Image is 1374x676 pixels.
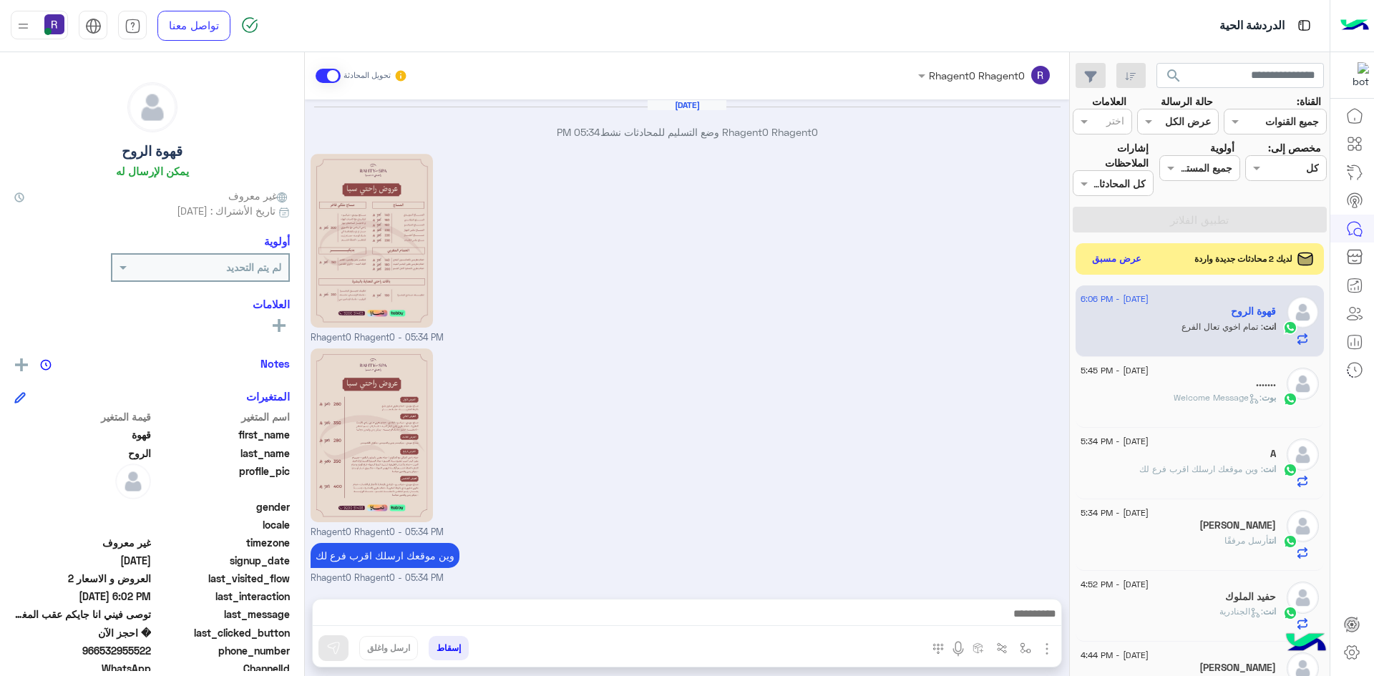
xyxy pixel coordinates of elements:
[260,357,290,370] h6: Notes
[1081,293,1149,305] span: [DATE] - 6:06 PM
[311,331,444,345] span: Rhagent0 Rhagent0 - 05:34 PM
[14,553,151,568] span: 2025-06-17T14:51:59.218Z
[1219,16,1285,36] p: الدردشة الحية
[1081,578,1149,591] span: [DATE] - 4:52 PM
[14,298,290,310] h6: العلامات
[125,18,141,34] img: tab
[1263,321,1276,332] span: انت
[85,18,102,34] img: tab
[14,446,151,461] span: الروح
[1210,140,1234,155] label: أولوية
[326,641,341,655] img: send message
[359,636,418,660] button: ارسل واغلق
[118,11,147,41] a: tab
[154,643,291,658] span: phone_number
[1139,464,1263,474] span: وين موقعك ارسلك اقرب فرع لك
[343,70,391,82] small: تحويل المحادثة
[154,625,291,640] span: last_clicked_button
[932,643,944,655] img: make a call
[648,100,726,110] h6: [DATE]
[967,636,990,660] button: create order
[246,390,290,403] h6: المتغيرات
[1081,364,1149,377] span: [DATE] - 5:45 PM
[1343,62,1369,88] img: 322853014244696
[14,589,151,604] span: 2025-08-18T15:02:06.625Z
[154,571,291,586] span: last_visited_flow
[1081,506,1149,519] span: [DATE] - 5:34 PM
[44,14,64,34] img: userImage
[14,517,151,532] span: null
[154,446,291,461] span: last_name
[14,661,151,676] span: 2
[1263,606,1276,617] span: انت
[1268,140,1321,155] label: مخصص إلى:
[1281,619,1331,669] img: hulul-logo.png
[154,553,291,568] span: signup_date
[1219,606,1263,617] span: : الجنادرية
[241,16,258,34] img: spinner
[1081,649,1149,662] span: [DATE] - 4:44 PM
[990,636,1014,660] button: Trigger scenario
[1156,63,1192,94] button: search
[429,636,469,660] button: إسقاط
[311,348,434,522] img: 2KfZhNio2KfZgtin2KouanBn.jpg
[128,83,177,132] img: defaultAdmin.png
[14,499,151,514] span: null
[14,571,151,586] span: العروض و الاسعار 2
[1181,321,1263,332] span: تمام اخوي تعال الفرع
[311,154,434,328] img: 2KfZhNmF2LPYp9isLmpwZw%3D%3D.jpg
[1199,662,1276,674] h5: احمدابراهيم محمد دسوقي
[1287,296,1319,328] img: defaultAdmin.png
[311,572,444,585] span: Rhagent0 Rhagent0 - 05:34 PM
[311,526,444,539] span: Rhagent0 Rhagent0 - 05:34 PM
[1092,94,1126,109] label: العلامات
[154,409,291,424] span: اسم المتغير
[1106,113,1126,132] div: اختر
[996,642,1008,654] img: Trigger scenario
[1038,640,1056,657] img: send attachment
[1231,305,1276,318] h5: قهوة الروح
[1287,510,1319,542] img: defaultAdmin.png
[1199,519,1276,532] h5: Heba Elmahdy
[1224,535,1269,546] span: أرسل مرفقًا
[15,358,28,371] img: add
[1262,392,1276,403] span: بوت
[14,17,32,35] img: profile
[40,359,52,371] img: notes
[14,643,151,658] span: 966532955522
[14,535,151,550] span: غير معروف
[177,203,276,218] span: تاريخ الأشتراك : [DATE]
[973,642,984,654] img: create order
[557,126,600,138] span: 05:34 PM
[14,427,151,442] span: قهوة
[1283,463,1297,477] img: WhatsApp
[1073,207,1327,232] button: تطبيق الفلاتر
[1225,591,1276,603] h5: حفيد الملوك
[154,535,291,550] span: timezone
[1194,253,1292,265] span: لديك 2 محادثات جديدة واردة
[154,499,291,514] span: gender
[154,464,291,496] span: profile_pic
[1086,249,1148,270] button: عرض مسبق
[1283,320,1297,335] img: WhatsApp
[1283,392,1297,406] img: WhatsApp
[264,235,290,248] h6: أولوية
[1287,582,1319,614] img: defaultAdmin.png
[1256,377,1276,389] h5: .......
[1073,140,1149,171] label: إشارات الملاحظات
[1297,94,1321,109] label: القناة:
[1161,94,1213,109] label: حالة الرسالة
[154,607,291,622] span: last_message
[311,543,459,568] p: 18/8/2025, 5:34 PM
[1270,448,1276,460] h5: A
[1165,67,1182,84] span: search
[1283,606,1297,620] img: WhatsApp
[116,165,189,177] h6: يمكن الإرسال له
[1287,439,1319,471] img: defaultAdmin.png
[14,409,151,424] span: قيمة المتغير
[154,517,291,532] span: locale
[311,124,1064,139] p: Rhagent0 Rhagent0 وضع التسليم للمحادثات نشط
[1287,368,1319,400] img: defaultAdmin.png
[1081,435,1149,448] span: [DATE] - 5:34 PM
[1020,642,1031,654] img: select flow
